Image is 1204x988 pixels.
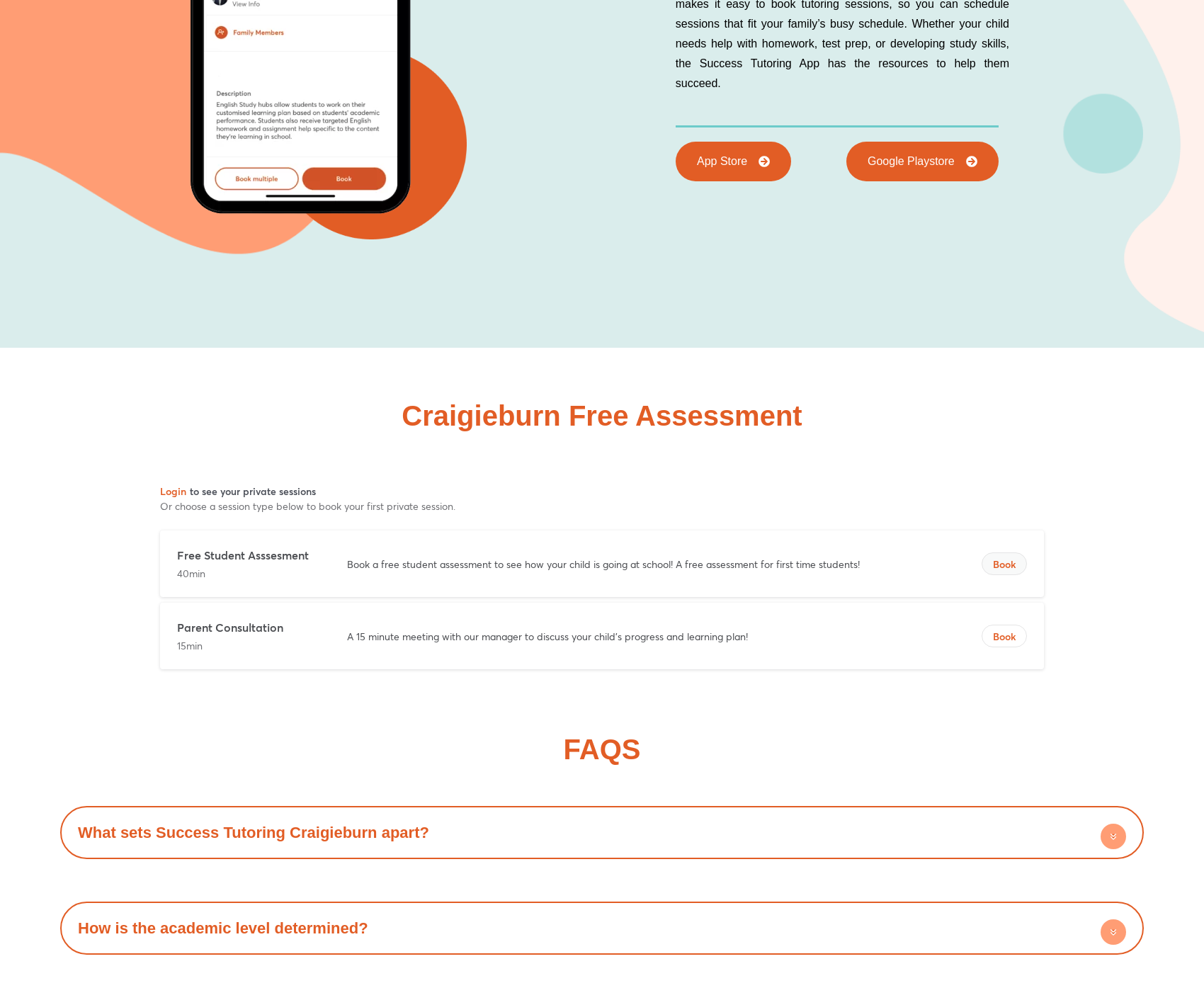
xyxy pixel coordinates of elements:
a: How is the academic level determined? [78,919,368,937]
a: App Store [676,142,791,181]
span: Google Playstore [868,156,955,167]
iframe: Chat Widget [961,828,1204,988]
div: How is the academic level determined? [67,909,1137,948]
a: What sets Success Tutoring Craigieburn apart? [78,824,429,841]
span: App Store [697,156,747,167]
h2: FAQS [564,735,641,763]
div: What sets Success Tutoring Craigieburn apart? [67,813,1137,852]
a: Google Playstore [846,142,999,181]
h2: Craigieburn Free Assessment [402,402,802,430]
